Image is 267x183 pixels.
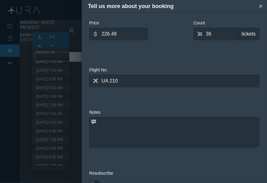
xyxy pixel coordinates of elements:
div: tickets [239,28,260,40]
button: Close [256,2,265,11]
span: Resubscribe [89,171,113,176]
h4: Tell us more about your booking [88,2,256,11]
span: Count [194,20,205,25]
span: Flight No. [89,67,108,72]
span: Notes [89,110,101,115]
span: Price [89,20,99,25]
